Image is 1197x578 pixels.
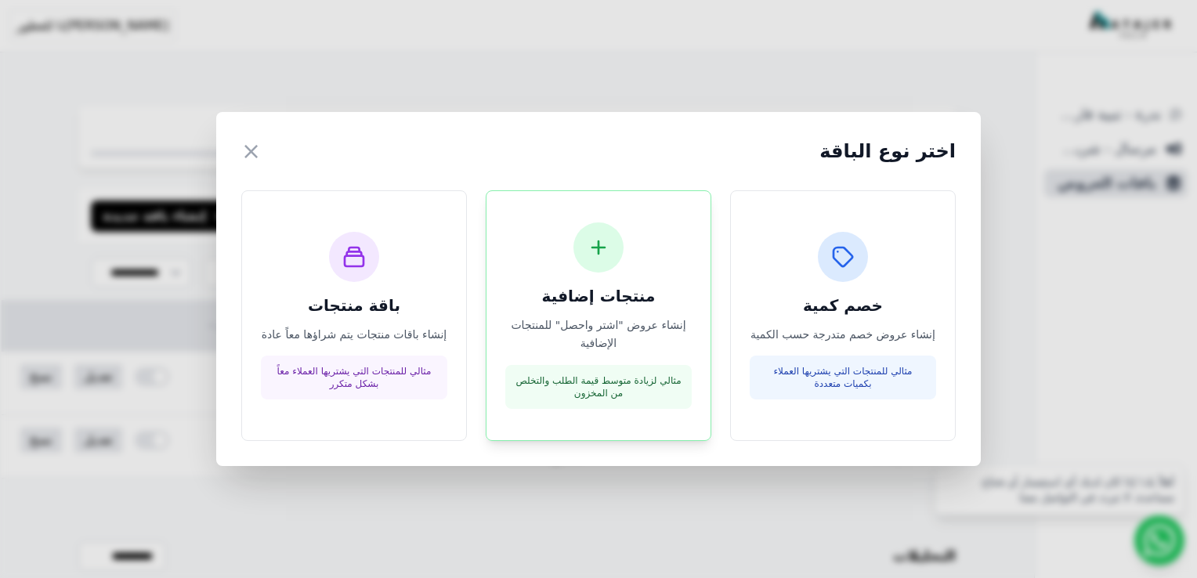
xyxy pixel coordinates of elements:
[819,139,956,164] h2: اختر نوع الباقة
[505,285,692,307] h3: منتجات إضافية
[505,316,692,352] p: إنشاء عروض "اشتر واحصل" للمنتجات الإضافية
[261,294,447,316] h3: باقة منتجات
[515,374,682,399] p: مثالي لزيادة متوسط قيمة الطلب والتخلص من المخزون
[759,365,927,390] p: مثالي للمنتجات التي يشتريها العملاء بكميات متعددة
[750,326,936,344] p: إنشاء عروض خصم متدرجة حسب الكمية
[270,365,438,390] p: مثالي للمنتجات التي يشتريها العملاء معاً بشكل متكرر
[261,326,447,344] p: إنشاء باقات منتجات يتم شراؤها معاً عادة
[241,137,261,165] button: ×
[750,294,936,316] h3: خصم كمية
